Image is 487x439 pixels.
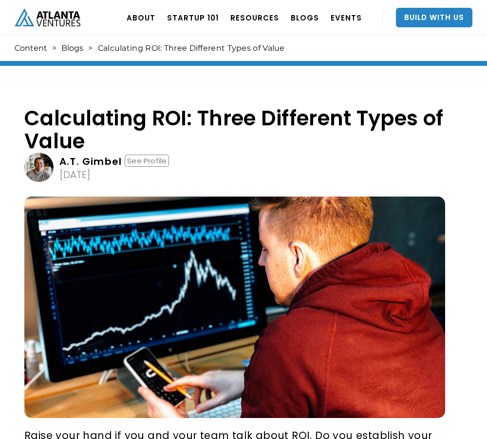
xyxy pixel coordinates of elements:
a: Startup 101 [167,4,219,31]
a: Content [15,43,47,53]
a: A.T. GimbelSee Profile[DATE] [24,153,445,182]
div: See Profile [125,155,169,167]
a: Build With Us [396,8,472,27]
a: Blogs [61,43,83,53]
div: Calculating ROI: Three Different Types of Value [98,43,285,53]
div: [DATE] [59,170,91,180]
a: ABOUT [127,4,155,31]
h1: Calculating ROI: Three Different Types of Value [24,107,445,153]
a: BLOGS [291,4,319,31]
div: > [52,43,56,53]
div: A.T. Gimbel [59,157,122,166]
a: EVENTS [331,4,362,31]
a: RESOURCES [230,4,279,31]
div: > [88,43,93,53]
